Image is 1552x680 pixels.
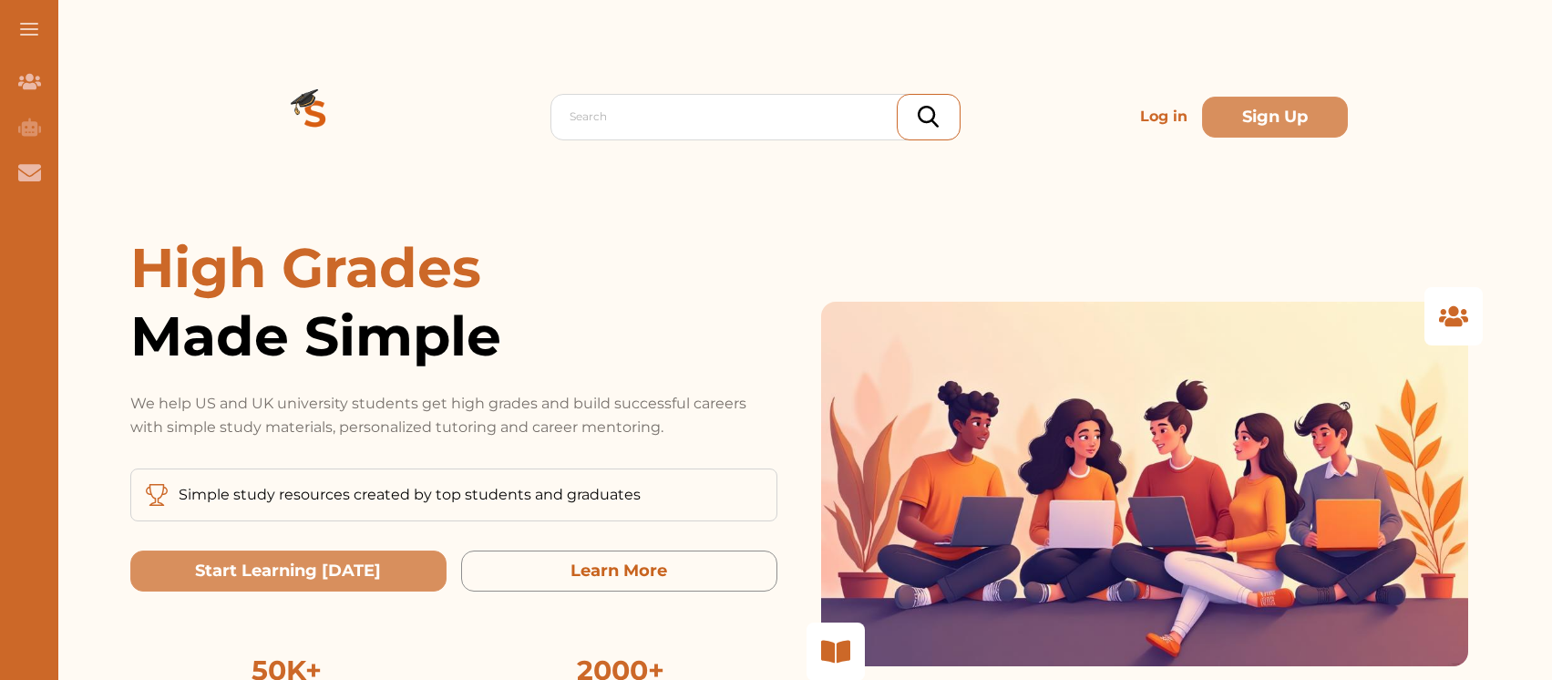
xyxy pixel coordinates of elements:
[1133,98,1195,135] p: Log in
[130,302,777,370] span: Made Simple
[461,551,777,592] button: Learn More
[130,234,481,301] span: High Grades
[179,484,641,506] p: Simple study resources created by top students and graduates
[918,106,939,128] img: search_icon
[130,551,447,592] button: Start Learning Today
[250,51,381,182] img: Logo
[1202,97,1348,138] button: Sign Up
[130,392,777,439] p: We help US and UK university students get high grades and build successful careers with simple st...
